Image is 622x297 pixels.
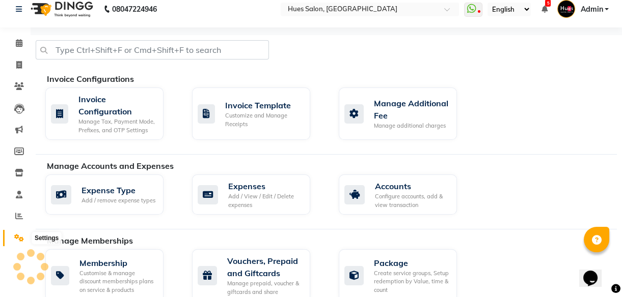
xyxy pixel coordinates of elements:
a: ExpensesAdd / View / Edit / Delete expenses [192,174,323,215]
a: AccountsConfigure accounts, add & view transaction [339,174,470,215]
a: Invoice ConfigurationManage Tax, Payment Mode, Prefixes, and OTP Settings [45,87,177,140]
iframe: chat widget [579,256,612,287]
span: Admin [580,4,603,15]
div: Create service groups, Setup redemption by Value, time & count [374,269,449,294]
div: Add / remove expense types [82,196,155,205]
div: Manage Tax, Payment Mode, Prefixes, and OTP Settings [78,117,155,134]
div: Accounts [375,180,449,192]
div: Manage Additional Fee [374,97,449,122]
div: Add / View / Edit / Delete expenses [228,192,302,209]
div: Membership [79,257,155,269]
div: Settings [32,232,61,244]
a: 5 [541,5,547,14]
div: Expenses [228,180,302,192]
div: Vouchers, Prepaid and Giftcards [227,255,302,279]
div: Expense Type [82,184,155,196]
div: Package [374,257,449,269]
div: Configure accounts, add & view transaction [375,192,449,209]
a: Expense TypeAdd / remove expense types [45,174,177,215]
input: Type Ctrl+Shift+F or Cmd+Shift+F to search [36,40,269,60]
div: Manage prepaid, voucher & giftcards and share [227,279,302,296]
div: Customise & manage discount memberships plans on service & products [79,269,155,294]
div: Manage additional charges [374,122,449,130]
div: Invoice Template [225,99,302,111]
a: Manage Additional FeeManage additional charges [339,87,470,140]
div: Invoice Configuration [78,93,155,117]
div: Customize and Manage Receipts [225,111,302,128]
a: Invoice TemplateCustomize and Manage Receipts [192,87,323,140]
